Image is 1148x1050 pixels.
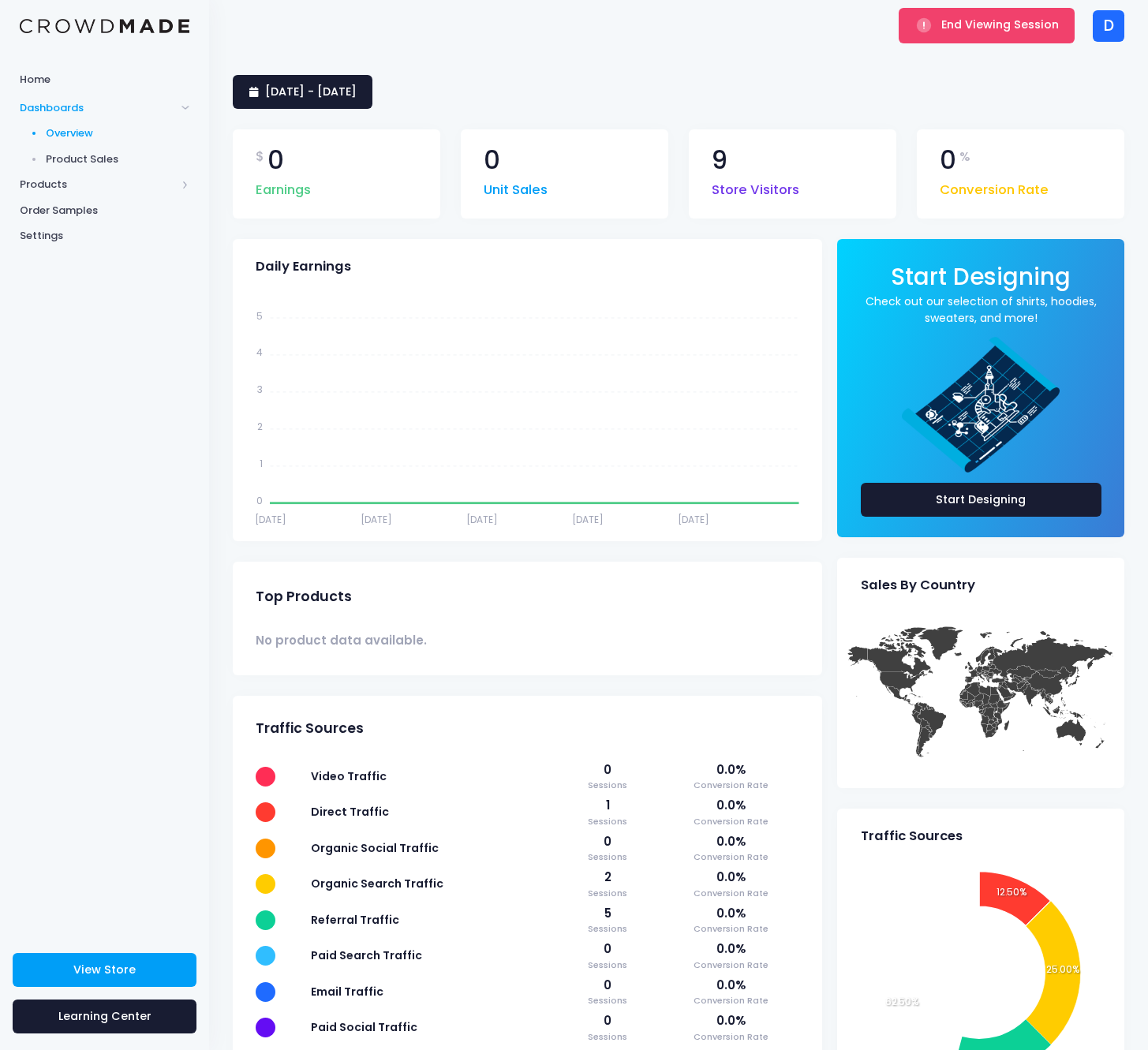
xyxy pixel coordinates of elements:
span: 0 [267,148,284,174]
span: [DATE] - [DATE] [265,84,357,99]
span: Product Sales [46,151,190,167]
tspan: 3 [257,383,263,396]
span: Sessions [568,922,648,936]
tspan: [DATE] [572,512,604,525]
span: 0 [484,148,500,174]
a: Check out our selection of shirts, hoodies, sweaters, and more! [861,293,1101,327]
span: Earnings [256,173,311,200]
span: 0.0% [663,940,798,958]
span: Paid Search Traffic [311,947,422,963]
tspan: [DATE] [466,512,498,525]
span: Home [20,72,189,88]
span: Paid Social Traffic [311,1019,417,1035]
span: Conversion Rate [663,922,798,936]
a: View Store [13,953,196,987]
span: Sessions [568,779,648,792]
span: Sessions [568,815,648,828]
span: Learning Center [58,1008,151,1024]
a: Start Designing [861,483,1101,517]
tspan: 4 [256,346,263,359]
a: Learning Center [13,1000,196,1033]
span: Dashboards [20,100,176,116]
span: 0 [940,148,956,174]
span: Daily Earnings [256,259,351,275]
span: Products [20,177,176,192]
tspan: [DATE] [361,512,392,525]
span: 9 [712,148,727,174]
span: 0.0% [663,761,798,779]
tspan: 5 [256,308,263,322]
span: Sessions [568,958,648,972]
span: Conversion Rate [663,1030,798,1044]
span: Traffic Sources [861,828,963,844]
span: 0 [568,761,648,779]
tspan: 0 [256,494,263,507]
span: 5 [568,905,648,922]
span: Referral Traffic [311,912,399,928]
span: Conversion Rate [940,173,1049,200]
span: Sessions [568,887,648,900]
span: % [959,148,970,166]
span: End Viewing Session [941,17,1059,32]
span: Store Visitors [712,173,799,200]
span: Traffic Sources [256,720,364,737]
div: D [1093,10,1124,42]
tspan: [DATE] [255,512,286,525]
span: Email Traffic [311,984,383,1000]
span: No product data available. [256,632,427,649]
span: Conversion Rate [663,779,798,792]
span: 0 [568,977,648,994]
span: Direct Traffic [311,804,389,820]
span: 0.0% [663,833,798,850]
span: $ [256,148,264,166]
tspan: 2 [257,420,263,433]
span: Conversion Rate [663,958,798,972]
tspan: 1 [260,457,263,470]
span: Order Samples [20,203,189,219]
span: Video Traffic [311,768,387,784]
span: 1 [568,797,648,814]
span: Sessions [568,994,648,1007]
span: 0 [568,1012,648,1029]
span: Conversion Rate [663,994,798,1007]
span: Organic Search Traffic [311,876,443,891]
span: 0.0% [663,905,798,922]
a: [DATE] - [DATE] [233,75,372,109]
button: End Viewing Session [899,8,1075,43]
span: 0 [568,940,648,958]
span: Settings [20,228,189,244]
span: Top Products [256,589,352,605]
span: 0.0% [663,1012,798,1029]
span: Sales By Country [861,577,975,593]
span: 0.0% [663,977,798,994]
span: Conversion Rate [663,887,798,900]
span: 0 [568,833,648,850]
span: 0.0% [663,869,798,886]
a: Start Designing [891,274,1071,289]
span: Sessions [568,1030,648,1044]
span: Conversion Rate [663,850,798,864]
span: Conversion Rate [663,815,798,828]
span: 2 [568,869,648,886]
span: Start Designing [891,260,1071,293]
span: View Store [73,962,136,977]
span: Unit Sales [484,173,548,200]
span: Overview [46,125,190,141]
span: 0.0% [663,797,798,814]
span: Sessions [568,850,648,864]
span: Organic Social Traffic [311,840,439,856]
img: Logo [20,19,189,34]
tspan: [DATE] [678,512,709,525]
